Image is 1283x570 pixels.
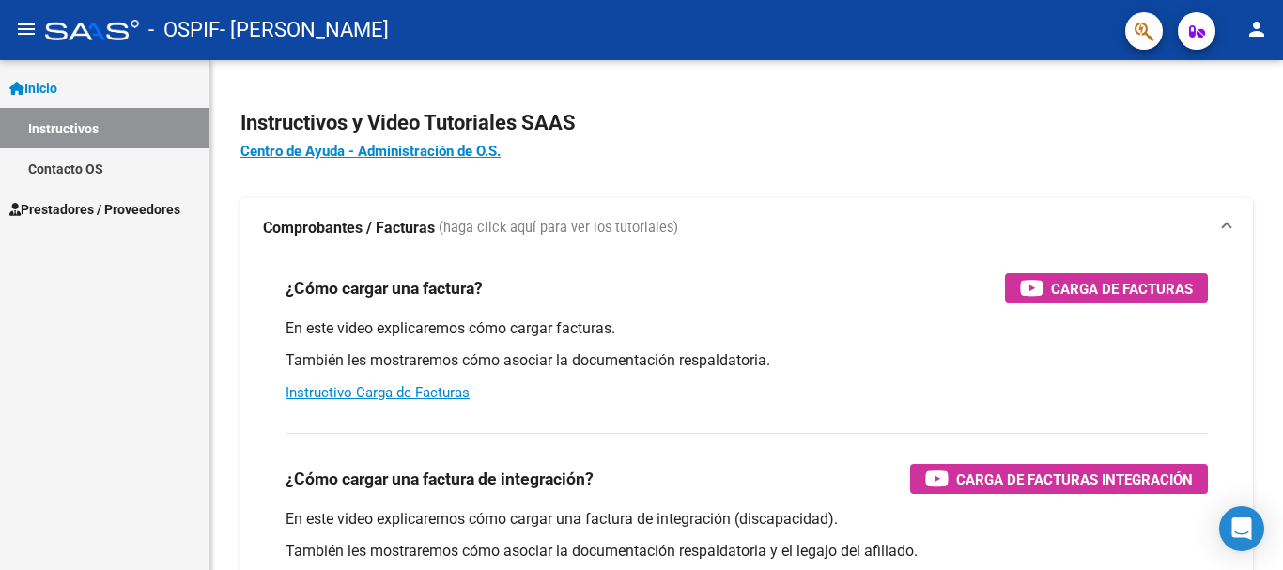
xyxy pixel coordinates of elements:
div: Open Intercom Messenger [1219,506,1264,551]
button: Carga de Facturas [1005,273,1208,303]
h3: ¿Cómo cargar una factura? [286,275,483,301]
mat-expansion-panel-header: Comprobantes / Facturas (haga click aquí para ver los tutoriales) [240,198,1253,258]
span: - [PERSON_NAME] [220,9,389,51]
span: Carga de Facturas Integración [956,468,1193,491]
p: En este video explicaremos cómo cargar una factura de integración (discapacidad). [286,509,1208,530]
span: (haga click aquí para ver los tutoriales) [439,218,678,239]
a: Instructivo Carga de Facturas [286,384,470,401]
a: Centro de Ayuda - Administración de O.S. [240,143,501,160]
span: Prestadores / Proveedores [9,199,180,220]
p: También les mostraremos cómo asociar la documentación respaldatoria y el legajo del afiliado. [286,541,1208,562]
p: También les mostraremos cómo asociar la documentación respaldatoria. [286,350,1208,371]
p: En este video explicaremos cómo cargar facturas. [286,318,1208,339]
mat-icon: menu [15,18,38,40]
button: Carga de Facturas Integración [910,464,1208,494]
span: Inicio [9,78,57,99]
mat-icon: person [1245,18,1268,40]
span: - OSPIF [148,9,220,51]
h3: ¿Cómo cargar una factura de integración? [286,466,594,492]
strong: Comprobantes / Facturas [263,218,435,239]
h2: Instructivos y Video Tutoriales SAAS [240,105,1253,141]
span: Carga de Facturas [1051,277,1193,300]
